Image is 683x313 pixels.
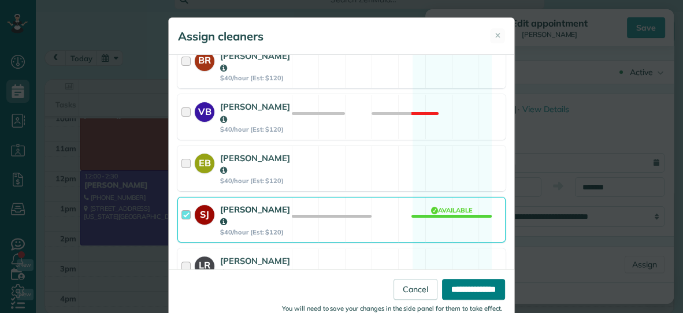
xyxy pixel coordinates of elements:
strong: [PERSON_NAME] [220,204,290,227]
strong: [PERSON_NAME] [220,255,290,278]
strong: $40/hour (Est: $120) [220,74,290,82]
strong: BR [195,51,214,68]
small: You will need to save your changes in the side panel for them to take effect. [282,304,503,312]
a: Cancel [394,279,437,300]
strong: [PERSON_NAME] [220,152,290,176]
strong: [PERSON_NAME] [220,101,290,124]
strong: [PERSON_NAME] [220,50,290,73]
strong: $40/hour (Est: $120) [220,177,290,185]
h5: Assign cleaners [178,28,263,44]
strong: $40/hour (Est: $120) [220,125,290,133]
span: ✕ [495,30,501,41]
strong: $40/hour (Est: $120) [220,228,290,236]
strong: EB [195,154,214,170]
strong: SJ [195,205,214,221]
strong: LR [195,256,214,273]
strong: VB [195,102,214,118]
